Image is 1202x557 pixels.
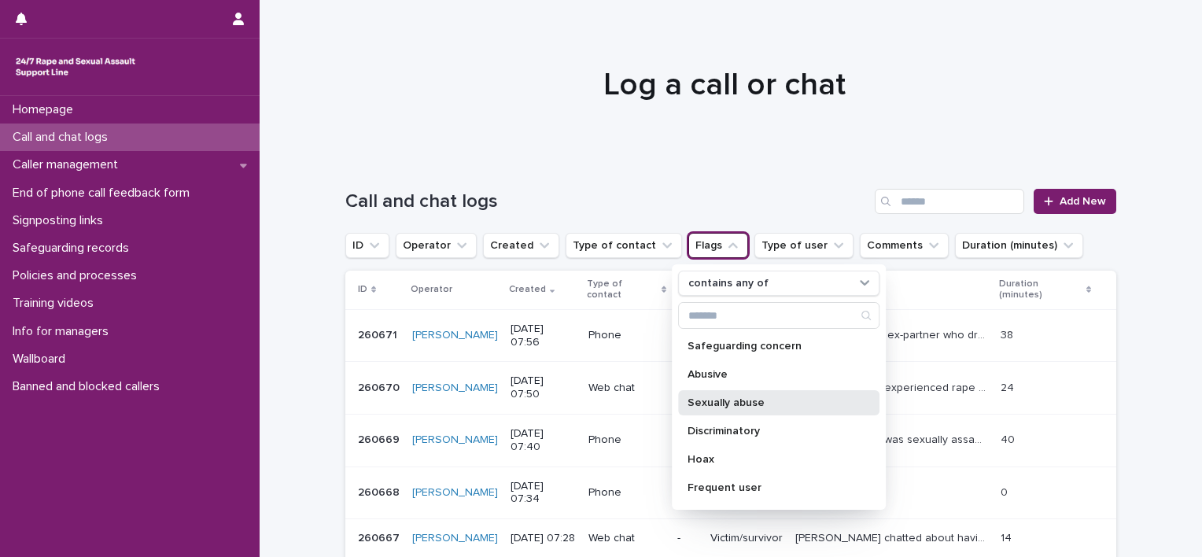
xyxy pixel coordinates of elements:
button: Created [483,233,559,258]
tr: 260669260669 [PERSON_NAME] [DATE] 07:40Phone-Victim/survivor[PERSON_NAME] was sexually assaulted ... [345,414,1116,467]
p: Call and chat logs [6,130,120,145]
button: Type of user [754,233,854,258]
button: Duration (minutes) [955,233,1083,258]
span: Add New [1060,196,1106,207]
p: Operator [411,281,452,298]
p: contains any of [688,277,769,290]
a: [PERSON_NAME] [412,329,498,342]
button: Type of contact [566,233,682,258]
p: Safeguarding records [6,241,142,256]
p: Safeguarding concern [688,341,854,352]
p: Phone [588,329,665,342]
p: Web chat [588,532,665,545]
p: Caller management [6,157,131,172]
p: Was raped by her ex-partner who dragged her and has vivid memories of being gang raped. Perpetrat... [795,326,991,342]
p: Policies and processes [6,268,149,283]
a: [PERSON_NAME] [412,382,498,395]
img: rhQMoQhaT3yELyF149Cw [13,51,138,83]
button: ID [345,233,389,258]
p: Info for managers [6,324,121,339]
p: ID [358,281,367,298]
tr: 260670260670 [PERSON_NAME] [DATE] 07:50Web chat-Victim/survivor[PERSON_NAME] experienced rape by ... [345,362,1116,415]
a: [PERSON_NAME] [412,433,498,447]
p: Frequent user [688,482,854,493]
p: Abusive [688,369,854,380]
p: - [677,532,698,545]
button: Operator [396,233,477,258]
p: 260671 [358,326,400,342]
p: Wallboard [6,352,78,367]
p: 260670 [358,378,403,395]
p: Victim/survivor [710,532,783,545]
p: Signposting links [6,213,116,228]
a: [PERSON_NAME] [412,486,498,500]
p: Web chat [588,382,665,395]
tr: 260671260671 [PERSON_NAME] [DATE] 07:56Phone-Victim/survivorWas raped by her ex-partner who dragg... [345,309,1116,362]
p: Tiegan experienced rape by her ex-partner. Her feelings were validated and options explored. [795,378,991,395]
p: 260668 [358,483,403,500]
p: Phone [588,486,665,500]
p: Homepage [6,102,86,117]
p: Caller was sexually assaulted by a stranger at the weekend. Caller very tearful and distressed. E... [795,430,991,447]
p: Kenny chatted about having a sexual experience when they were much younger and how they have stru... [795,529,991,545]
p: Phone [588,433,665,447]
p: Created [509,281,546,298]
p: Discriminatory [688,426,854,437]
p: Duration (minutes) [999,275,1082,304]
input: Search [875,189,1024,214]
p: [DATE] 07:50 [511,374,576,401]
a: Add New [1034,189,1116,214]
p: [DATE] 07:56 [511,323,576,349]
tr: 260668260668 [PERSON_NAME] [DATE] 07:34Phone-Hung up-- 00 [345,467,1116,519]
p: [DATE] 07:34 [511,480,576,507]
p: Hoax [688,454,854,465]
p: 260667 [358,529,403,545]
p: 14 [1001,529,1015,545]
p: End of phone call feedback form [6,186,202,201]
button: Flags [688,233,748,258]
p: 38 [1001,326,1016,342]
a: [PERSON_NAME] [412,532,498,545]
input: Search [679,303,879,328]
p: 40 [1001,430,1018,447]
p: Training videos [6,296,106,311]
p: Sexually abuse [688,397,854,408]
div: Search [678,302,879,329]
button: Comments [860,233,949,258]
p: 260669 [358,430,403,447]
p: Type of contact [587,275,658,304]
p: 0 [1001,483,1011,500]
p: 24 [1001,378,1017,395]
p: [DATE] 07:40 [511,427,576,454]
p: [DATE] 07:28 [511,532,576,545]
h1: Call and chat logs [345,190,868,213]
p: Banned and blocked callers [6,379,172,394]
h1: Log a call or chat [339,66,1110,104]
